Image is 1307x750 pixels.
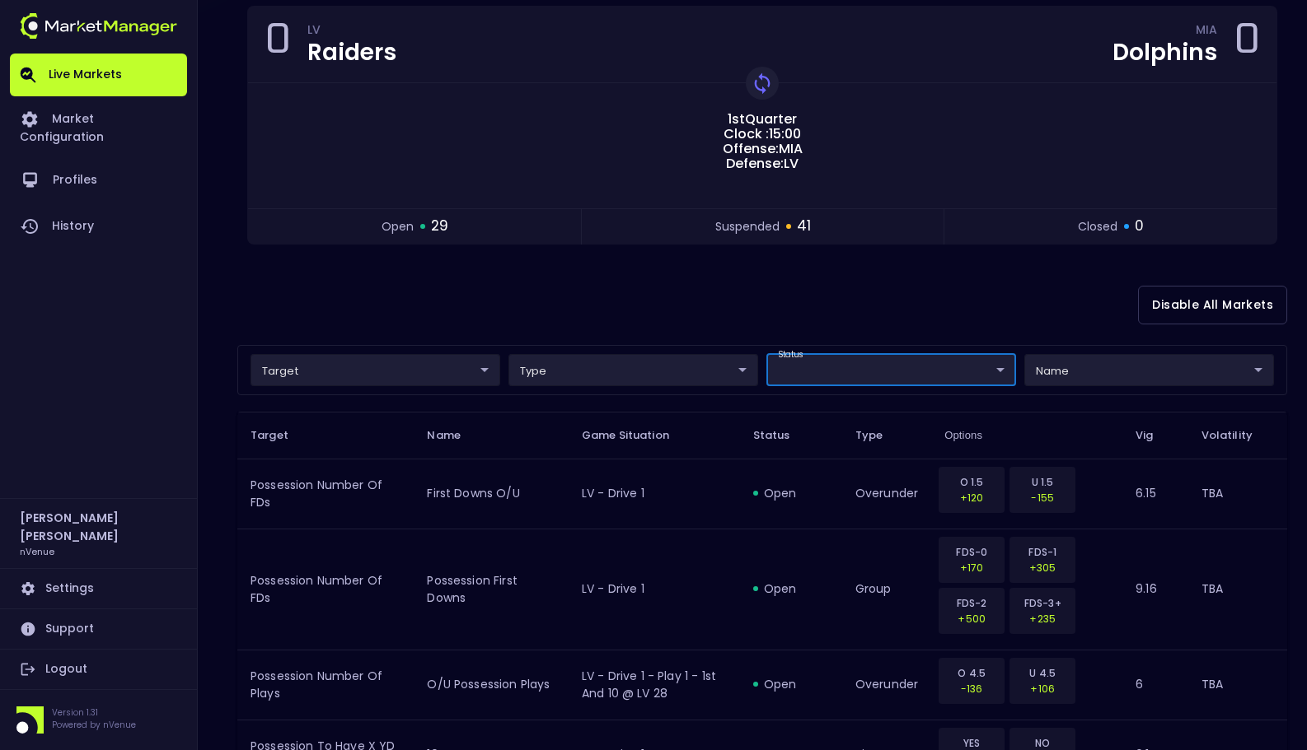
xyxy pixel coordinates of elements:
[721,156,803,171] span: Defense: LV
[10,54,187,96] a: Live Markets
[778,349,803,361] label: status
[307,26,396,39] div: LV
[382,218,414,235] span: open
[715,218,780,235] span: suspended
[10,157,187,203] a: Profiles
[10,96,187,157] a: Market Configuration
[20,509,177,545] h2: [PERSON_NAME] [PERSON_NAME]
[753,428,812,443] span: Status
[949,474,994,490] p: O 1.5
[949,611,994,627] p: +500
[431,216,448,237] span: 29
[855,428,905,443] span: Type
[1024,354,1274,386] div: target
[753,580,829,597] div: open
[766,354,1016,386] div: target
[1202,428,1274,443] span: Volatility
[751,72,774,95] img: replayImg
[1020,544,1065,560] p: FDS-1
[1122,459,1188,529] td: 6.15
[1020,595,1065,611] p: FDS-3+
[1020,681,1065,696] p: +106
[842,650,931,720] td: overunder
[582,428,691,443] span: Game Situation
[1135,216,1144,237] span: 0
[949,490,994,505] p: +120
[1188,459,1287,529] td: TBA
[10,203,187,249] a: History
[427,428,482,443] span: Name
[251,354,500,386] div: target
[1122,650,1188,720] td: 6
[1122,529,1188,650] td: 9.16
[1113,41,1217,64] div: Dolphins
[949,665,994,681] p: O 4.5
[307,41,396,64] div: Raiders
[237,650,414,720] td: Possession Number of Plays
[1196,26,1217,39] div: MIA
[569,650,740,720] td: LV - Drive 1 - Play 1 - 1st and 10 @ LV 28
[949,681,994,696] p: -136
[1234,20,1260,69] div: 0
[508,354,758,386] div: target
[52,706,136,719] p: Version 1.31
[10,706,187,734] div: Version 1.31Powered by nVenue
[842,529,931,650] td: group
[753,485,829,501] div: open
[414,529,568,650] td: Possession First Downs
[10,569,187,608] a: Settings
[842,459,931,529] td: overunder
[1138,286,1287,324] button: Disable All Markets
[1136,428,1174,443] span: Vig
[20,13,177,39] img: logo
[949,595,994,611] p: FDS-2
[237,459,414,529] td: Possession Number of FDs
[10,609,187,649] a: Support
[10,650,187,689] a: Logout
[753,676,829,692] div: open
[414,650,568,720] td: O/U Possession Plays
[1020,665,1065,681] p: U 4.5
[1020,474,1065,490] p: U 1.5
[797,216,811,237] span: 41
[20,545,54,557] h3: nVenue
[414,459,568,529] td: First Downs O/U
[1188,650,1287,720] td: TBA
[949,544,994,560] p: FDS-0
[949,560,994,575] p: +170
[1020,611,1065,627] p: +235
[237,529,414,650] td: Possession Number of FDs
[569,529,740,650] td: LV - Drive 1
[1020,490,1065,505] p: -155
[1188,529,1287,650] td: TBA
[719,127,806,142] span: Clock : 15:00
[723,112,802,127] span: 1st Quarter
[569,459,740,529] td: LV - Drive 1
[1020,560,1065,575] p: +305
[251,428,310,443] span: Target
[52,719,136,731] p: Powered by nVenue
[718,142,808,156] span: Offense: MIA
[1078,218,1117,235] span: closed
[265,20,291,69] div: 0
[931,412,1122,459] th: Options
